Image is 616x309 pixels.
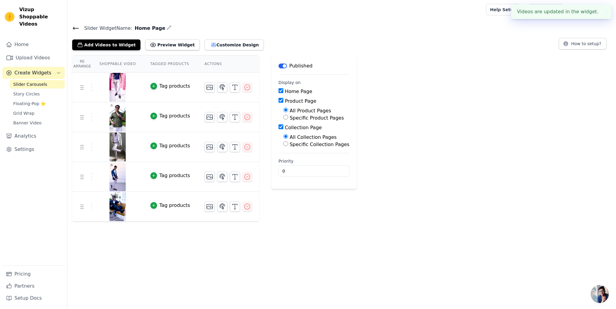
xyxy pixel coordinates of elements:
[143,55,197,73] th: Tagged Products
[2,292,65,304] a: Setup Docs
[289,62,313,70] p: Published
[285,98,316,104] label: Product Page
[290,134,337,140] label: All Collection Pages
[150,83,190,90] button: Tag products
[197,55,259,73] th: Actions
[79,25,132,32] span: Slider Widget Name:
[205,201,215,212] button: Change Thumbnail
[109,103,126,132] img: tn-70f5ebf42bba4bfbb9ce242dca775451.png
[2,67,65,79] button: Create Widgets
[528,4,563,15] a: Book Demo
[13,81,47,87] span: Slider Carousels
[150,112,190,120] button: Tag products
[10,99,65,108] a: Floating-Pop ⭐
[559,42,606,48] a: How to setup?
[486,4,520,15] a: Help Setup
[205,172,215,182] button: Change Thumbnail
[205,112,215,122] button: Change Thumbnail
[150,142,190,149] button: Tag products
[14,69,51,76] span: Create Widgets
[150,202,190,209] button: Tag products
[2,130,65,142] a: Analytics
[568,4,611,15] button: M Matr Lifestyle
[599,8,605,15] button: Close
[559,38,606,49] button: How to setup?
[205,82,215,92] button: Change Thumbnail
[285,89,312,94] label: Home Page
[13,110,34,116] span: Grid Wrap
[2,143,65,155] a: Settings
[10,109,65,117] a: Grid Wrap
[159,112,190,120] div: Tag products
[72,39,140,50] button: Add Videos to Widget
[19,6,62,28] span: Vizup Shoppable Videos
[13,91,40,97] span: Story Circles
[5,12,14,22] img: Vizup
[159,142,190,149] div: Tag products
[167,24,171,32] div: Edit Name
[290,108,331,114] label: All Product Pages
[285,125,322,130] label: Collection Page
[13,120,42,126] span: Banner Video
[591,285,609,303] div: Open chat
[2,39,65,51] a: Home
[109,73,126,102] img: tn-955ef743e2164b1c8875e96d6c8f01fd.png
[109,162,126,191] img: vizup-images-1b2f.png
[2,52,65,64] a: Upload Videos
[10,90,65,98] a: Story Circles
[290,115,344,121] label: Specific Product Pages
[578,4,611,15] p: Matr Lifestyle
[92,55,143,73] th: Shoppable Video
[290,142,350,147] label: Specific Collection Pages
[2,280,65,292] a: Partners
[279,80,301,86] legend: Display on
[159,83,190,90] div: Tag products
[109,133,126,161] img: tn-afc95e4f6c2f430d940fadc4856c13fc.png
[511,5,611,19] div: Videos are updated in the widget.
[132,25,165,32] span: Home Page
[279,158,350,164] label: Priority
[2,268,65,280] a: Pricing
[205,39,264,50] button: Customize Design
[159,202,190,209] div: Tag products
[109,192,126,221] img: vizup-images-0af5.png
[145,39,199,50] button: Preview Widget
[10,80,65,89] a: Slider Carousels
[10,119,65,127] a: Banner Video
[13,101,46,107] span: Floating-Pop ⭐
[205,142,215,152] button: Change Thumbnail
[72,55,92,73] th: Re Arrange
[150,172,190,179] button: Tag products
[159,172,190,179] div: Tag products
